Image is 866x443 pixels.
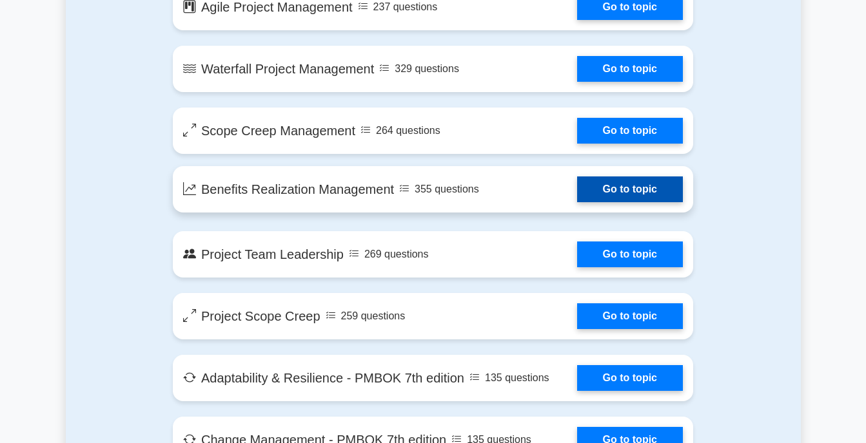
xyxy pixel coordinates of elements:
a: Go to topic [577,56,683,82]
a: Go to topic [577,303,683,329]
a: Go to topic [577,365,683,391]
a: Go to topic [577,176,683,202]
a: Go to topic [577,241,683,267]
a: Go to topic [577,118,683,144]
